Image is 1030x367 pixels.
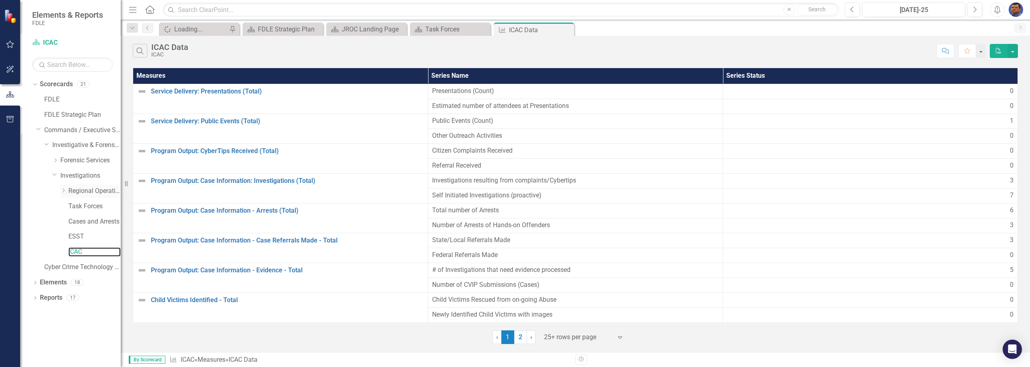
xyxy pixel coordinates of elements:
td: Double-Click to Edit Right Click for Context Menu [133,292,428,337]
img: Not Defined [137,87,147,96]
span: Referral Received [432,161,719,170]
button: [DATE]-25 [862,2,965,17]
div: ICAC [151,52,188,58]
span: Estimated number of attendees at Presentations [432,102,719,111]
img: Not Defined [137,206,147,216]
a: Commands / Executive Support Branch [44,126,121,135]
span: 0 [1010,295,1014,305]
div: Open Intercom Messenger [1003,340,1022,359]
div: Task Forces [425,24,488,34]
a: Investigative & Forensic Services Command [52,141,121,150]
div: 18 [71,279,84,286]
span: Federal Referrals Made [432,251,719,260]
div: ICAC Data [229,356,257,363]
a: Measures [198,356,225,363]
a: ICAC [181,356,194,363]
a: Program Output: Case Information - Evidence - Total [151,267,424,274]
span: 0 [1010,102,1014,111]
span: 1 [1010,116,1014,126]
a: ICAC [68,247,121,257]
a: ICAC [32,38,113,48]
div: [DATE]-25 [865,5,962,15]
td: Double-Click to Edit Right Click for Context Menu [133,233,428,263]
a: Reports [40,293,62,303]
span: Number of Arrests of Hands-on Offenders [432,221,719,230]
a: FDLE Strategic Plan [245,24,321,34]
div: ICAC Data [151,43,188,52]
td: Double-Click to Edit Right Click for Context Menu [133,114,428,143]
button: Search [797,4,837,15]
input: Search Below... [32,58,113,72]
a: Child Victims Identified - Total [151,297,424,304]
span: 5 [1010,265,1014,275]
span: Elements & Reports [32,10,103,20]
span: Newly Identified Child Victims with images [432,310,719,319]
a: FDLE [44,95,121,104]
img: Not Defined [137,116,147,126]
span: Self Initiated Investigations (proactive) [432,191,719,200]
td: Double-Click to Edit Right Click for Context Menu [133,143,428,173]
a: Forensic Services [60,156,121,165]
a: Program Output: Case Information: Investigations (Total) [151,177,424,185]
span: 7 [1010,191,1014,200]
span: Child Victims Rescued from on-going Abuse [432,295,719,305]
a: ESST [68,232,121,241]
a: Scorecards [40,80,73,89]
div: ICAC Data [509,25,572,35]
span: # of Investigations that need evidence processed [432,265,719,275]
span: 0 [1010,146,1014,156]
span: 0 [1010,310,1014,319]
a: Program Output: CyberTips Received (Total) [151,147,424,155]
span: 6 [1010,206,1014,215]
a: Investigations [60,171,121,180]
a: Loading... [161,24,227,34]
a: Task Forces [68,202,121,211]
td: Double-Click to Edit Right Click for Context Menu [133,84,428,114]
a: Cyber Crime Technology & Telecommunications [44,263,121,272]
span: 0 [1010,161,1014,170]
span: 3 [1010,221,1014,230]
small: FDLE [32,20,103,26]
span: › [530,333,532,341]
span: Total number of Arrests [432,206,719,215]
a: FDLE Strategic Plan [44,110,121,120]
td: Double-Click to Edit Right Click for Context Menu [133,263,428,292]
span: 3 [1010,176,1014,185]
div: Loading... [174,24,227,34]
td: Double-Click to Edit Right Click for Context Menu [133,173,428,203]
span: By Scorecard [129,356,165,364]
img: Victor Bolena [1009,2,1023,17]
div: 17 [66,294,79,301]
span: State/Local Referrals Made [432,236,719,245]
span: Presentations (Count) [432,87,719,96]
span: 0 [1010,87,1014,96]
span: 3 [1010,236,1014,245]
a: Task Forces [412,24,488,34]
a: Elements [40,278,67,287]
span: Number of CVIP Submissions (Cases) [432,280,719,290]
span: Search [808,6,826,12]
div: FDLE Strategic Plan [258,24,321,34]
img: ClearPoint Strategy [4,9,18,23]
span: Citizen Complaints Received [432,146,719,156]
a: JROC Landing Page [328,24,405,34]
img: Not Defined [137,295,147,305]
span: 0 [1010,251,1014,260]
span: Other Outreach Activities [432,131,719,141]
span: 0 [1010,131,1014,141]
a: Service Delivery: Presentations (Total) [151,88,424,95]
span: 1 [501,330,514,344]
span: 0 [1010,280,1014,290]
input: Search ClearPoint... [163,3,839,17]
img: Not Defined [137,236,147,245]
img: Not Defined [137,176,147,186]
a: Service Delivery: Public Events (Total) [151,118,424,125]
div: JROC Landing Page [342,24,405,34]
img: Not Defined [137,265,147,275]
a: Program Output: Case Information - Arrests (Total) [151,207,424,214]
td: Double-Click to Edit Right Click for Context Menu [133,203,428,233]
span: ‹ [496,333,498,341]
div: » » [169,355,569,365]
a: Cases and Arrests [68,217,121,226]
